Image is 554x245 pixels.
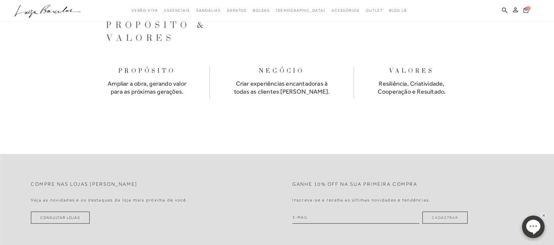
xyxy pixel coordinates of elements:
[389,67,434,76] h2: VALORES
[31,197,188,203] h4: Veja as novidades e os destaques da loja mais próxima de você.
[259,67,305,76] h2: NEGÓCIO
[164,8,190,13] span: Essenciais
[276,8,325,13] span: [DEMOGRAPHIC_DATA]
[253,8,270,13] span: Bolsas
[422,212,468,224] button: Cadastrar
[389,5,407,16] a: BLOG LB
[293,212,420,224] input: E-mail
[389,8,407,13] span: BLOG LB
[196,5,221,16] a: categoryNavScreenReaderText
[227,5,246,16] a: categoryNavScreenReaderText
[293,197,431,203] h4: Inscreva-se e receba as últimas novidades e tendências.
[293,181,417,187] h2: Ganhe 10% off na sua primeira compra
[132,5,158,16] a: categoryNavScreenReaderText
[253,5,270,16] a: categoryNavScreenReaderText
[332,5,360,16] a: categoryNavScreenReaderText
[332,8,360,13] span: Acessórios
[526,6,531,10] span: 0
[276,5,325,16] a: noSubCategoriesText
[118,67,176,76] h2: PROPÓSITO
[227,8,246,13] span: Sapatos
[231,80,332,96] h4: Criar experiências encantadoras à todas as clientes [PERSON_NAME].
[106,80,188,96] h4: Ampliar a obra, gerando valor para as próximas gerações.
[376,80,448,96] h4: Resiliência, Criatividade, Cooperação e Resultado.
[132,8,158,13] span: Verão Viva
[366,5,383,16] a: categoryNavScreenReaderText
[196,8,221,13] span: Sandálias
[164,5,190,16] a: categoryNavScreenReaderText
[106,19,469,45] h1: PROPÓSITO & VALORES
[366,8,383,13] span: Outlet
[31,212,90,224] a: Consultar Lojas
[31,181,138,187] h2: Compre nas lojas [PERSON_NAME]
[522,7,530,15] button: 0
